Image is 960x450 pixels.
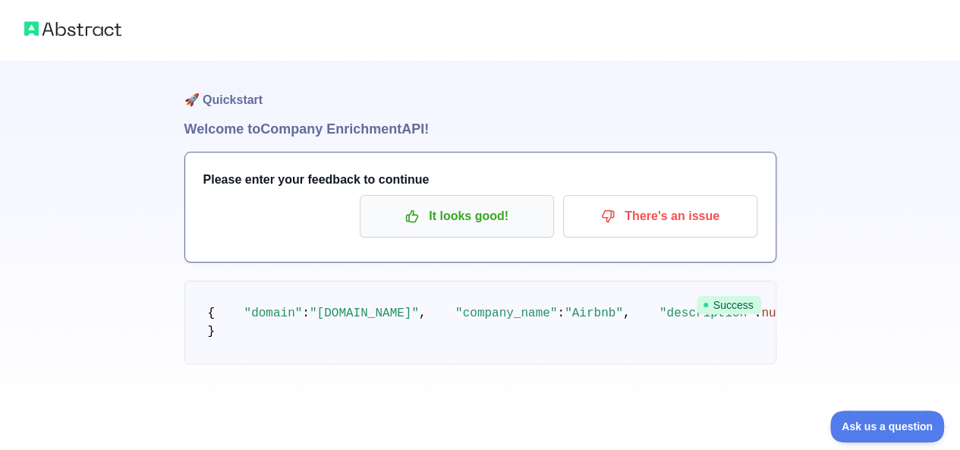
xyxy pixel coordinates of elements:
iframe: Toggle Customer Support [830,411,945,442]
span: null [761,307,790,320]
span: "description" [659,307,754,320]
p: There's an issue [574,203,746,229]
span: Success [697,296,761,314]
img: Abstract logo [24,18,121,39]
button: It looks good! [360,195,554,238]
h1: 🚀 Quickstart [184,61,776,118]
span: { [208,307,216,320]
span: : [557,307,565,320]
span: "Airbnb" [565,307,623,320]
span: : [302,307,310,320]
span: , [419,307,426,320]
span: "domain" [244,307,303,320]
h3: Please enter your feedback to continue [203,171,757,189]
span: "company_name" [455,307,557,320]
span: "[DOMAIN_NAME]" [310,307,419,320]
p: It looks good! [371,203,543,229]
button: There's an issue [563,195,757,238]
h1: Welcome to Company Enrichment API! [184,118,776,140]
span: , [623,307,631,320]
